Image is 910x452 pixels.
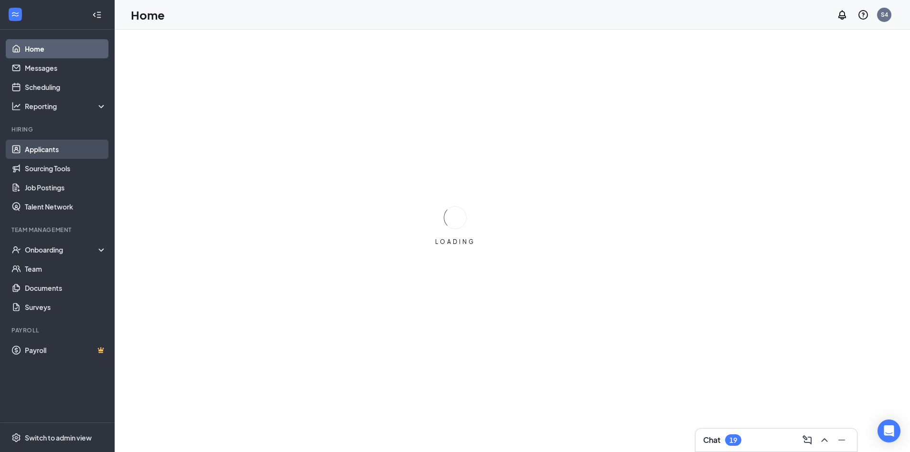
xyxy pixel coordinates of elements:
h3: Chat [703,435,720,445]
svg: ChevronUp [819,434,830,446]
svg: Minimize [836,434,847,446]
svg: Collapse [92,10,102,20]
svg: Settings [11,433,21,442]
a: Sourcing Tools [25,159,107,178]
div: Switch to admin view [25,433,92,442]
div: Open Intercom Messenger [878,419,900,442]
a: Talent Network [25,197,107,216]
button: Minimize [834,432,849,448]
button: ChevronUp [817,432,832,448]
a: Job Postings [25,178,107,197]
a: Surveys [25,298,107,317]
div: Hiring [11,125,105,133]
button: ComposeMessage [800,432,815,448]
svg: UserCheck [11,245,21,254]
svg: WorkstreamLogo [11,10,20,19]
svg: ComposeMessage [802,434,813,446]
div: 19 [729,436,737,444]
div: S4 [881,11,888,19]
a: Messages [25,58,107,77]
div: Reporting [25,101,107,111]
a: PayrollCrown [25,341,107,360]
div: Team Management [11,226,105,234]
div: Onboarding [25,245,98,254]
a: Applicants [25,140,107,159]
a: Home [25,39,107,58]
h1: Home [131,7,165,23]
div: LOADING [431,238,479,246]
a: Scheduling [25,77,107,97]
svg: Notifications [836,9,848,21]
svg: Analysis [11,101,21,111]
a: Team [25,259,107,278]
div: Payroll [11,326,105,334]
svg: QuestionInfo [857,9,869,21]
a: Documents [25,278,107,298]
